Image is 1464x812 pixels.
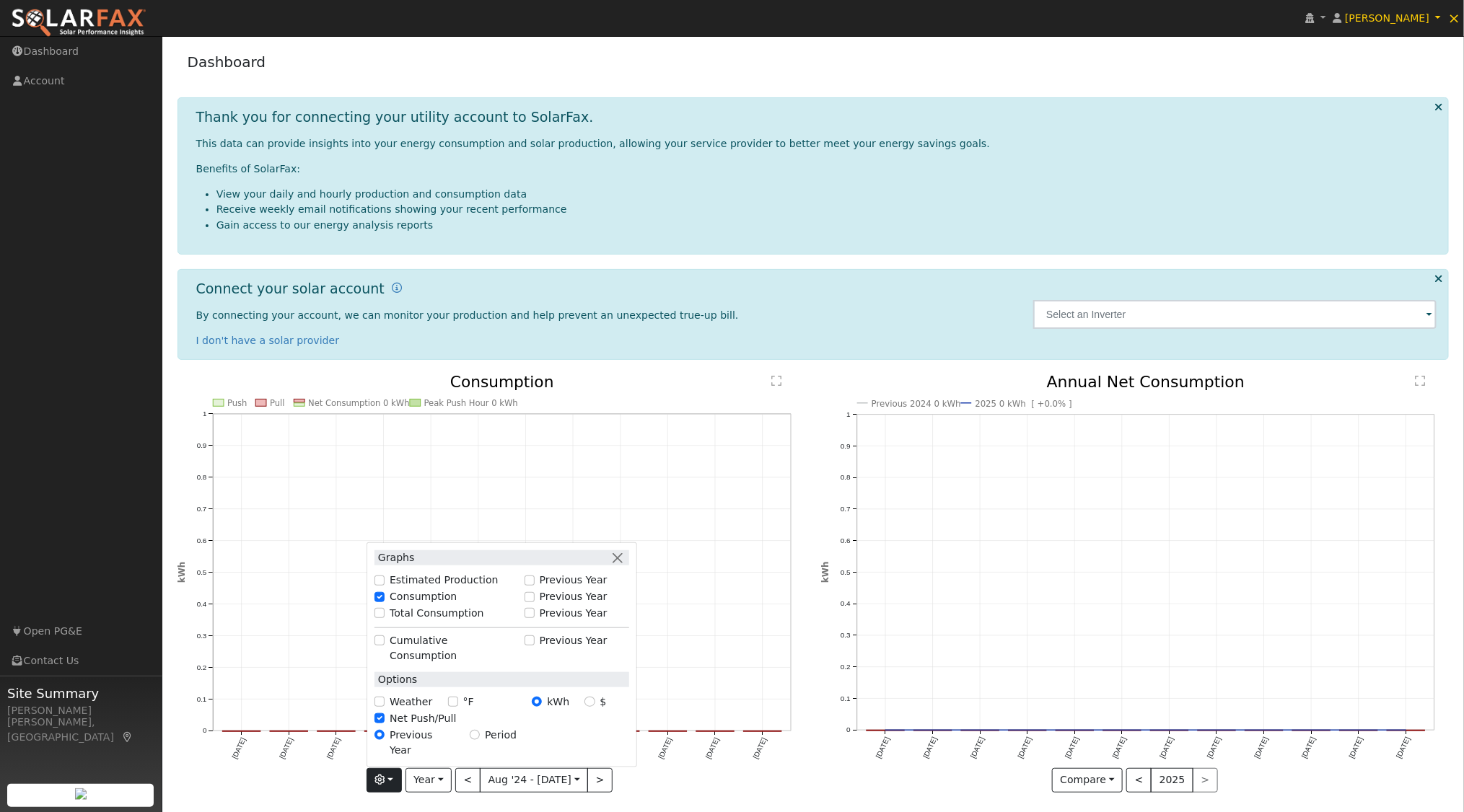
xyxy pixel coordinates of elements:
text: Annual Net Consumption [1047,373,1245,391]
text: 0.7 [196,505,206,513]
span: Site Summary [7,684,154,703]
p: Benefits of SolarFax: [196,162,1437,177]
label: $ [600,694,607,710]
input: Total Consumption [374,608,385,618]
text: [DATE] [875,736,891,759]
text: 0.8 [196,473,206,481]
input: Previous Year [525,608,535,618]
text: 0.1 [196,695,206,703]
label: Net Push/Pull [390,711,456,726]
text: 1 [203,410,206,418]
label: Total Consumption [390,606,484,621]
text: [DATE] [1017,736,1033,759]
circle: onclick="" [1214,728,1219,733]
label: kWh [547,694,569,710]
text: 1 [846,410,851,418]
text: 0.6 [841,537,851,544]
span: × [1448,9,1460,27]
text: 0.1 [841,694,851,702]
a: Dashboard [188,53,266,71]
input: kWh [532,697,542,707]
text: 0.3 [841,632,851,640]
label: Previous Year [540,589,608,604]
rect: onclick="" [602,731,640,732]
text: 2025 0 kWh [ +0.0% ] [975,399,1072,409]
rect: onclick="" [696,731,735,732]
input: Previous Year [374,730,385,740]
rect: onclick="" [270,731,308,732]
circle: onclick="" [882,728,888,733]
h1: Thank you for connecting your utility account to SolarFax. [196,109,594,125]
text: 0.5 [196,568,206,576]
input: Previous Year [525,575,535,586]
text: kWh [176,562,186,583]
circle: onclick="" [930,728,936,733]
text: 0.9 [196,441,206,449]
text: Net Consumption 0 kWh [308,398,410,408]
input: $ [584,697,595,707]
label: Previous Year [540,606,608,621]
text: [DATE] [921,736,938,759]
label: Previous Year [390,727,455,757]
button: Year [406,768,452,793]
text: [DATE] [1206,736,1222,759]
li: Gain access to our energy analysis reports [216,218,1437,233]
text: 0.9 [841,442,851,450]
button: < [455,768,481,793]
input: Net Push/Pull [374,713,385,723]
text: 0 [203,727,207,735]
text: kWh [820,562,830,583]
text: 0.5 [841,568,851,576]
button: Aug '24 - [DATE] [480,768,588,793]
button: < [1126,768,1152,793]
circle: onclick="" [1119,728,1125,733]
label: °F [463,694,474,710]
li: View your daily and hourly production and consumption data [216,187,1437,202]
input: Previous Year [525,635,535,645]
text:  [1415,375,1425,387]
text: [DATE] [969,736,986,759]
text: Pull [270,398,285,408]
li: Receive weekly email notifications showing your recent performance [216,202,1437,217]
label: Graphs [374,550,415,565]
circle: onclick="" [1356,728,1362,733]
rect: onclick="" [364,731,403,732]
text: 0.4 [196,600,206,608]
text: Consumption [450,373,554,391]
input: °F [448,697,458,707]
label: Weather [390,694,432,710]
span: This data can provide insights into your energy consumption and solar production, allowing your s... [196,138,990,149]
div: [PERSON_NAME] [7,703,154,718]
div: [PERSON_NAME], [GEOGRAPHIC_DATA] [7,715,154,745]
text: 0.2 [841,663,851,671]
label: Consumption [390,589,457,604]
label: Estimated Production [390,573,499,588]
text: [DATE] [1395,736,1412,759]
h1: Connect your solar account [196,281,385,297]
text: 0 [846,726,851,734]
circle: onclick="" [1072,728,1078,733]
text: [DATE] [1253,736,1270,759]
text: [DATE] [1111,736,1128,759]
span: By connecting your account, we can monitor your production and help prevent an unexpected true-up... [196,309,739,321]
text: [DATE] [1300,736,1317,759]
rect: onclick="" [744,731,782,732]
input: Previous Year [525,591,535,601]
label: Options [374,672,417,687]
label: Cumulative Consumption [390,633,517,663]
circle: onclick="" [977,728,983,733]
circle: onclick="" [1261,728,1267,733]
text: [DATE] [752,736,768,760]
text: [DATE] [230,736,247,760]
text: 0.7 [841,505,851,513]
